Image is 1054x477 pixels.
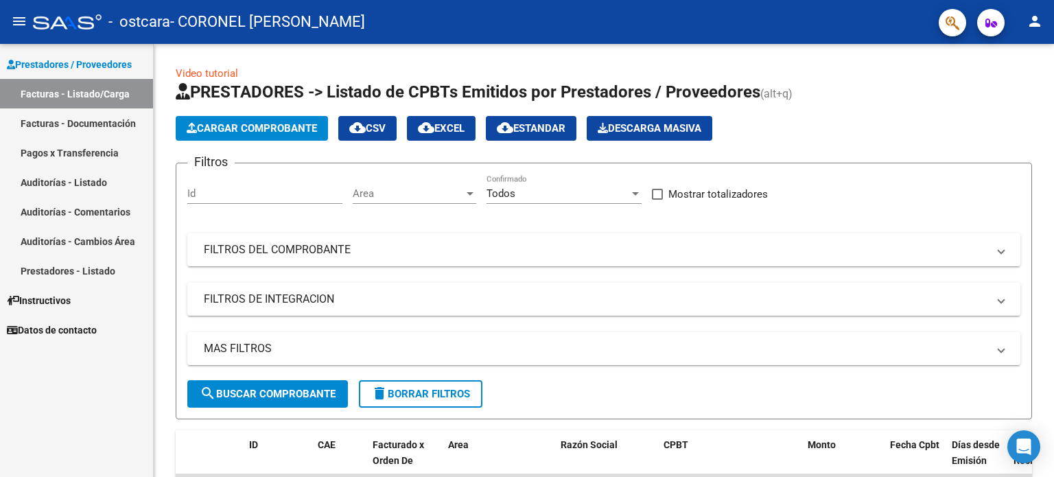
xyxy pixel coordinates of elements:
[349,122,386,135] span: CSV
[338,116,397,141] button: CSV
[1027,13,1043,30] mat-icon: person
[1014,439,1052,466] span: Fecha Recibido
[204,242,987,257] mat-panel-title: FILTROS DEL COMPROBANTE
[176,67,238,80] a: Video tutorial
[760,87,793,100] span: (alt+q)
[249,439,258,450] span: ID
[359,380,482,408] button: Borrar Filtros
[587,116,712,141] button: Descarga Masiva
[487,187,515,200] span: Todos
[497,119,513,136] mat-icon: cloud_download
[349,119,366,136] mat-icon: cloud_download
[7,57,132,72] span: Prestadores / Proveedores
[170,7,365,37] span: - CORONEL [PERSON_NAME]
[187,233,1020,266] mat-expansion-panel-header: FILTROS DEL COMPROBANTE
[418,122,465,135] span: EXCEL
[407,116,476,141] button: EXCEL
[7,293,71,308] span: Instructivos
[187,283,1020,316] mat-expansion-panel-header: FILTROS DE INTEGRACION
[890,439,939,450] span: Fecha Cpbt
[187,122,317,135] span: Cargar Comprobante
[371,388,470,400] span: Borrar Filtros
[187,332,1020,365] mat-expansion-panel-header: MAS FILTROS
[371,385,388,402] mat-icon: delete
[497,122,565,135] span: Estandar
[668,186,768,202] span: Mostrar totalizadores
[373,439,424,466] span: Facturado x Orden De
[176,116,328,141] button: Cargar Comprobante
[11,13,27,30] mat-icon: menu
[353,187,464,200] span: Area
[587,116,712,141] app-download-masive: Descarga masiva de comprobantes (adjuntos)
[598,122,701,135] span: Descarga Masiva
[448,439,469,450] span: Area
[952,439,1000,466] span: Días desde Emisión
[486,116,576,141] button: Estandar
[808,439,836,450] span: Monto
[204,292,987,307] mat-panel-title: FILTROS DE INTEGRACION
[108,7,170,37] span: - ostcara
[200,385,216,402] mat-icon: search
[1007,430,1040,463] div: Open Intercom Messenger
[176,82,760,102] span: PRESTADORES -> Listado de CPBTs Emitidos por Prestadores / Proveedores
[7,323,97,338] span: Datos de contacto
[664,439,688,450] span: CPBT
[561,439,618,450] span: Razón Social
[318,439,336,450] span: CAE
[204,341,987,356] mat-panel-title: MAS FILTROS
[187,380,348,408] button: Buscar Comprobante
[200,388,336,400] span: Buscar Comprobante
[418,119,434,136] mat-icon: cloud_download
[187,152,235,172] h3: Filtros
